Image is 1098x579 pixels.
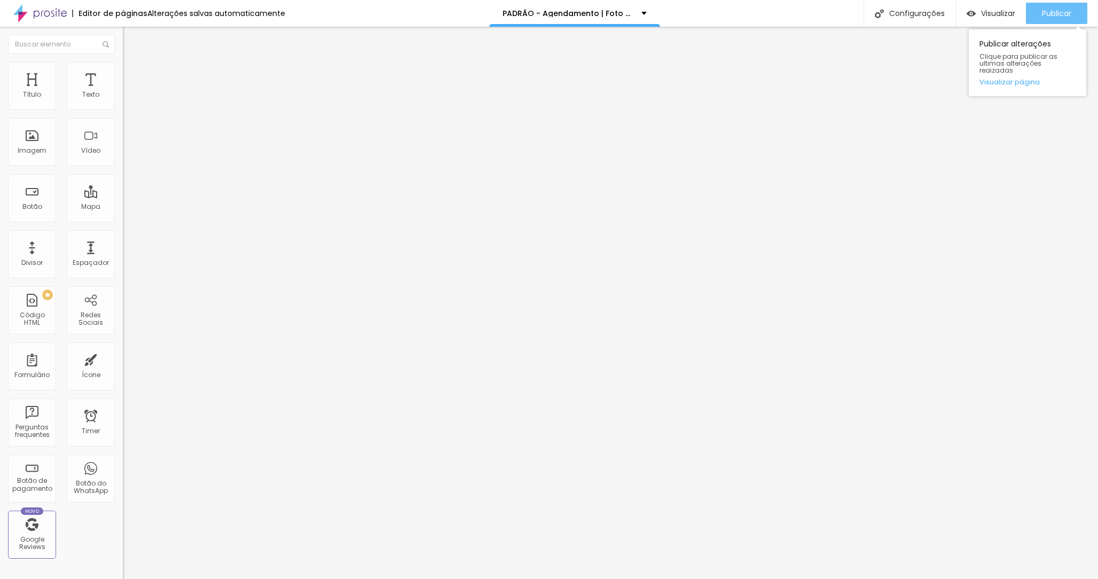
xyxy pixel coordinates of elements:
div: Redes Sociais [69,311,112,327]
div: Divisor [21,259,43,267]
span: Clique para publicar as ultimas alterações reaizadas [979,53,1076,74]
div: Código HTML [11,311,53,327]
div: Vídeo [81,147,100,154]
div: Novo [21,507,44,515]
div: Alterações salvas automaticamente [147,10,285,17]
div: Timer [82,427,100,435]
div: Ícone [82,371,100,379]
iframe: Editor [123,27,1098,579]
input: Buscar elemento [8,35,115,54]
div: Texto [82,91,99,98]
div: Botão do WhatsApp [69,480,112,495]
span: Visualizar [981,9,1015,18]
span: Publicar [1042,9,1071,18]
button: Publicar [1026,3,1087,24]
img: view-1.svg [967,9,976,18]
img: Icone [103,41,109,48]
div: Título [23,91,41,98]
a: Visualizar página [979,79,1076,85]
div: Mapa [81,203,100,210]
div: Espaçador [73,259,109,267]
img: Icone [875,9,884,18]
div: Editor de páginas [72,10,147,17]
div: Perguntas frequentes [11,424,53,439]
div: Publicar alterações [969,29,1086,96]
p: PADRÃO - Agendamento | Foto Convite [503,10,633,17]
div: Google Reviews [11,536,53,551]
div: Imagem [18,147,46,154]
div: Botão de pagamento [11,477,53,492]
button: Visualizar [956,3,1026,24]
div: Botão [22,203,42,210]
div: Formulário [14,371,50,379]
